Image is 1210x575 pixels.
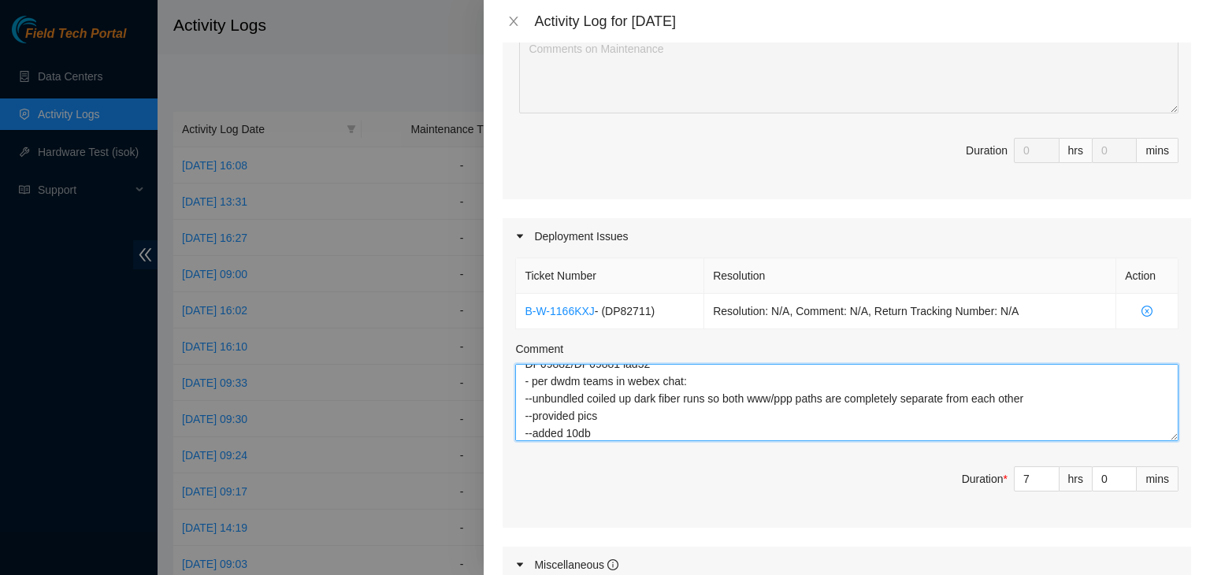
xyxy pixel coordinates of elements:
div: hrs [1060,138,1093,163]
div: hrs [1060,466,1093,492]
span: close-circle [1125,306,1169,317]
a: B-W-1166KXJ [525,305,594,317]
span: caret-right [515,560,525,569]
div: Duration [962,470,1008,488]
span: info-circle [607,559,618,570]
div: Activity Log for [DATE] [534,13,1191,30]
div: Miscellaneous [534,556,618,573]
textarea: Comment [515,364,1178,441]
th: Ticket Number [516,258,704,294]
div: mins [1137,466,1178,492]
label: Comment [515,340,563,358]
textarea: Comment [519,36,1178,113]
button: Close [503,14,525,29]
span: caret-right [515,232,525,241]
th: Resolution [704,258,1116,294]
div: Deployment Issues [503,218,1191,254]
div: Duration [966,142,1008,159]
th: Action [1116,258,1178,294]
div: mins [1137,138,1178,163]
td: Resolution: N/A, Comment: N/A, Return Tracking Number: N/A [704,294,1116,329]
span: close [507,15,520,28]
span: - ( DP82711 ) [595,305,655,317]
